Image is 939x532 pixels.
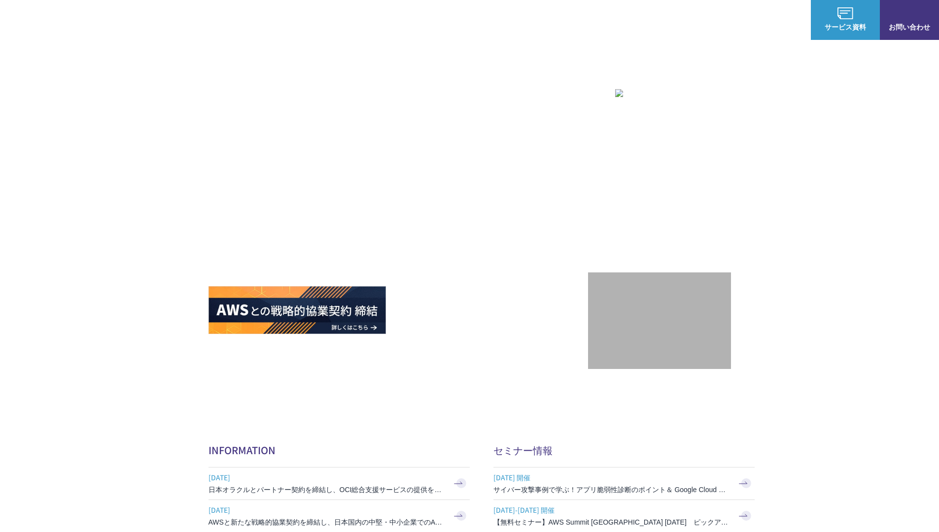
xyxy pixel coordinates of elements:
[209,162,588,257] h1: AWS ジャーニーの 成功を実現
[493,470,730,485] span: [DATE] 開催
[209,286,386,334] img: AWSとの戦略的協業契約 締結
[608,287,711,359] img: 契約件数
[209,485,445,495] h3: 日本オラクルとパートナー契約を締結し、OCI総合支援サービスの提供を開始
[837,7,853,19] img: AWS総合支援サービス C-Chorus サービス資料
[603,190,716,228] p: 最上位プレミアティア サービスパートナー
[669,15,696,25] a: 導入事例
[902,7,917,19] img: お問い合わせ
[209,517,445,527] h3: AWSと新たな戦略的協業契約を締結し、日本国内の中堅・中小企業でのAWS活用を加速
[209,467,470,499] a: [DATE] 日本オラクルとパートナー契約を締結し、OCI総合支援サービスの提供を開始
[493,467,755,499] a: [DATE] 開催 サイバー攻撃事例で学ぶ！アプリ脆弱性診断のポイント＆ Google Cloud セキュリティ対策
[811,22,880,32] span: サービス資料
[470,15,493,25] p: 強み
[493,485,730,495] h3: サイバー攻撃事例で学ぶ！アプリ脆弱性診断のポイント＆ Google Cloud セキュリティ対策
[648,190,670,204] em: AWS
[773,15,801,25] a: ログイン
[493,517,730,527] h3: 【無料セミナー】AWS Summit [GEOGRAPHIC_DATA] [DATE] ピックアップセッション
[513,15,551,25] p: サービス
[493,500,755,532] a: [DATE]-[DATE] 開催 【無料セミナー】AWS Summit [GEOGRAPHIC_DATA] [DATE] ピックアップセッション
[209,470,445,485] span: [DATE]
[716,15,754,25] p: ナレッジ
[880,22,939,32] span: お問い合わせ
[209,443,470,457] h2: INFORMATION
[392,286,569,334] img: AWS請求代行サービス 統合管理プラン
[570,15,649,25] p: 業種別ソリューション
[615,89,704,178] img: AWSプレミアティアサービスパートナー
[209,502,445,517] span: [DATE]
[15,8,185,32] a: AWS総合支援サービス C-Chorus NHN テコラスAWS総合支援サービス
[113,9,185,30] span: NHN テコラス AWS総合支援サービス
[493,443,755,457] h2: セミナー情報
[493,502,730,517] span: [DATE]-[DATE] 開催
[209,109,588,152] p: AWSの導入からコスト削減、 構成・運用の最適化からデータ活用まで 規模や業種業態を問わない マネージドサービスで
[209,500,470,532] a: [DATE] AWSと新たな戦略的協業契約を締結し、日本国内の中堅・中小企業でのAWS活用を加速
